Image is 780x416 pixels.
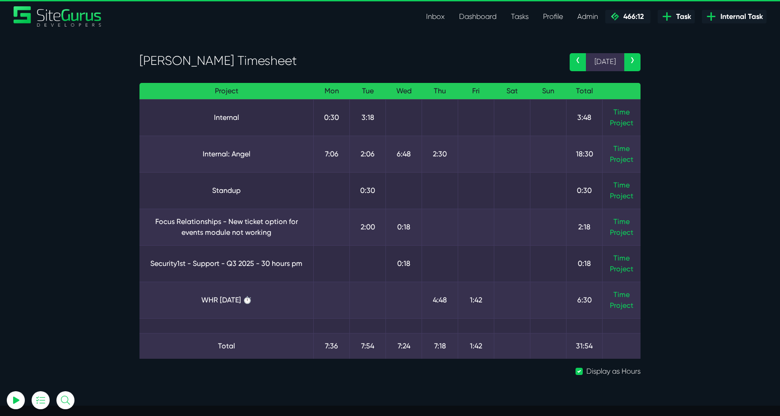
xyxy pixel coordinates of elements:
[610,154,633,165] a: Project
[422,83,458,100] th: Thu
[147,149,306,160] a: Internal: Angel
[350,99,386,136] td: 3:18
[624,53,641,71] a: ›
[717,11,763,22] span: Internal Task
[536,8,570,26] a: Profile
[147,185,306,196] a: Standup
[350,333,386,359] td: 7:54
[613,108,630,116] a: Time
[458,83,494,100] th: Fri
[613,290,630,299] a: Time
[386,209,422,245] td: 0:18
[613,217,630,226] a: Time
[350,209,386,245] td: 2:00
[147,295,306,306] a: WHR [DATE] ⏱️
[452,8,504,26] a: Dashboard
[610,264,633,274] a: Project
[566,172,603,209] td: 0:30
[610,300,633,311] a: Project
[610,118,633,128] a: Project
[422,136,458,172] td: 2:30
[566,282,603,318] td: 6:30
[314,333,350,359] td: 7:36
[673,11,691,22] span: Task
[613,144,630,153] a: Time
[494,83,530,100] th: Sat
[566,245,603,282] td: 0:18
[613,181,630,189] a: Time
[566,99,603,136] td: 3:48
[386,136,422,172] td: 6:48
[350,136,386,172] td: 2:06
[530,83,566,100] th: Sun
[147,258,306,269] a: Security1st - Support - Q3 2025 - 30 hours pm
[386,245,422,282] td: 0:18
[566,333,603,359] td: 31:54
[14,6,102,27] a: SiteGurus
[314,83,350,100] th: Mon
[566,136,603,172] td: 18:30
[566,83,603,100] th: Total
[139,53,556,69] h3: [PERSON_NAME] Timesheet
[422,282,458,318] td: 4:48
[314,136,350,172] td: 7:06
[570,8,605,26] a: Admin
[386,333,422,359] td: 7:24
[613,254,630,262] a: Time
[419,8,452,26] a: Inbox
[620,12,644,21] span: 466:12
[139,333,314,359] td: Total
[610,191,633,201] a: Project
[570,53,586,71] a: ‹
[350,83,386,100] th: Tue
[586,53,624,71] span: [DATE]
[139,83,314,100] th: Project
[14,6,102,27] img: Sitegurus Logo
[350,172,386,209] td: 0:30
[458,282,494,318] td: 1:42
[147,216,306,238] a: Focus Relationships - New ticket option for events module not working
[566,209,603,245] td: 2:18
[458,333,494,359] td: 1:42
[147,112,306,123] a: Internal
[605,10,650,23] a: 466:12
[504,8,536,26] a: Tasks
[702,10,766,23] a: Internal Task
[314,99,350,136] td: 0:30
[422,333,458,359] td: 7:18
[386,83,422,100] th: Wed
[610,227,633,238] a: Project
[658,10,695,23] a: Task
[586,366,641,377] label: Display as Hours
